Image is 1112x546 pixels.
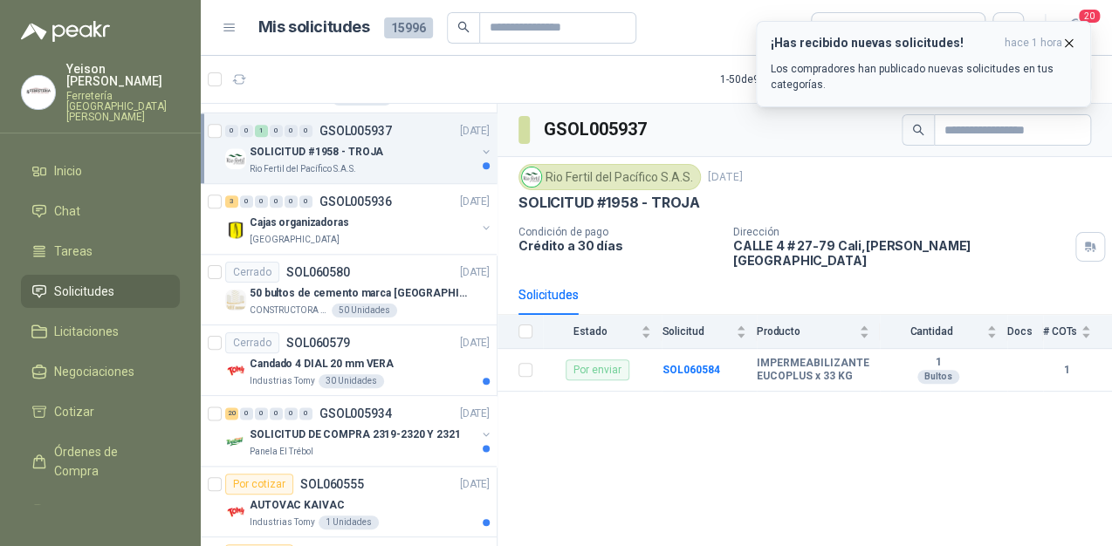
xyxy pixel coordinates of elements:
div: Cerrado [225,332,279,353]
div: 0 [255,407,268,420]
p: [DATE] [460,123,490,140]
button: 20 [1060,12,1091,44]
a: Solicitudes [21,275,180,308]
a: CerradoSOL060580[DATE] Company Logo50 bultos de cemento marca [GEOGRAPHIC_DATA]CONSTRUCTORA GRUPO... [201,255,497,325]
th: Producto [757,315,880,349]
a: Órdenes de Compra [21,435,180,488]
p: GSOL005937 [319,125,392,137]
img: Company Logo [225,219,246,240]
div: 0 [285,195,298,208]
span: Chat [54,201,80,221]
th: Solicitud [662,315,756,349]
div: Solicitudes [518,285,579,304]
p: GSOL005934 [319,407,392,420]
a: Por cotizarSOL060555[DATE] Company LogoAUTOVAC KAIVACIndustrias Tomy1 Unidades [201,467,497,537]
h3: GSOL005937 [544,116,649,143]
div: 3 [225,195,238,208]
p: SOL060555 [300,478,364,490]
div: 0 [240,195,253,208]
h1: Mis solicitudes [258,15,370,40]
a: Inicio [21,154,180,188]
th: Cantidad [880,315,1007,349]
p: Crédito a 30 días [518,238,719,253]
div: Por cotizar [225,474,293,495]
a: SOL060584 [662,364,719,376]
p: [GEOGRAPHIC_DATA] [250,233,340,247]
div: 0 [270,195,283,208]
div: 0 [299,125,312,137]
p: [DATE] [460,476,490,493]
div: 30 Unidades [319,374,384,388]
b: 1 [1043,362,1092,379]
div: 0 [285,407,298,420]
p: Cajas organizadoras [250,215,349,231]
span: Solicitud [662,325,731,338]
div: 1 [255,125,268,137]
div: Todas [822,18,859,38]
div: 0 [270,125,283,137]
a: Tareas [21,235,180,268]
div: 1 Unidades [319,515,379,529]
img: Company Logo [225,431,246,452]
p: Yeison [PERSON_NAME] [66,63,180,87]
img: Company Logo [225,502,246,522]
p: SOLICITUD #1958 - TROJA [250,144,383,160]
span: hace 1 hora [1005,36,1062,51]
p: [DATE] [460,406,490,422]
img: Company Logo [522,167,541,187]
p: AUTOVAC KAIVAC [250,497,344,514]
span: # COTs [1043,325,1078,338]
span: Producto [757,325,855,338]
img: Company Logo [225,148,246,169]
p: Los compradores han publicado nuevas solicitudes en tus categorías. [771,61,1076,92]
span: Remisiones [54,502,119,521]
p: Dirección [733,226,1068,238]
div: Por enviar [566,359,629,380]
p: [DATE] [708,169,743,186]
b: IMPERMEABILIZANTE EUCOPLUS x 33 KG [757,357,869,384]
p: Rio Fertil del Pacífico S.A.S. [250,162,356,176]
p: Condición de pago [518,226,719,238]
div: 50 Unidades [332,304,397,317]
p: SOLICITUD DE COMPRA 2319-2320 Y 2321 [250,427,461,443]
p: Industrias Tomy [250,515,315,529]
div: 0 [240,407,253,420]
a: 20 0 0 0 0 0 GSOL005934[DATE] Company LogoSOLICITUD DE COMPRA 2319-2320 Y 2321Panela El Trébol [225,403,493,459]
span: search [912,124,924,136]
div: 0 [240,125,253,137]
span: Inicio [54,161,82,181]
a: Licitaciones [21,315,180,348]
th: Docs [1007,315,1043,349]
a: CerradoSOL060579[DATE] Company LogoCandado 4 DIAL 20 mm VERAIndustrias Tomy30 Unidades [201,325,497,396]
span: Tareas [54,242,93,261]
a: 3 0 0 0 0 0 GSOL005936[DATE] Company LogoCajas organizadoras[GEOGRAPHIC_DATA] [225,191,493,247]
p: Panela El Trébol [250,445,313,459]
img: Logo peakr [21,21,110,42]
p: [DATE] [460,264,490,281]
a: Cotizar [21,395,180,428]
p: Candado 4 DIAL 20 mm VERA [250,356,394,372]
a: Chat [21,195,180,228]
p: CALLE 4 # 27-79 Cali , [PERSON_NAME][GEOGRAPHIC_DATA] [733,238,1068,268]
span: 20 [1077,8,1102,24]
div: 0 [270,407,283,420]
a: Negociaciones [21,355,180,388]
p: Ferretería [GEOGRAPHIC_DATA][PERSON_NAME] [66,91,180,122]
div: 0 [285,125,298,137]
div: Rio Fertil del Pacífico S.A.S. [518,164,701,190]
a: Remisiones [21,495,180,528]
div: Cerrado [225,262,279,283]
span: Negociaciones [54,362,134,381]
img: Company Logo [225,360,246,381]
div: 0 [299,407,312,420]
p: GSOL005936 [319,195,392,208]
div: 0 [255,195,268,208]
b: 1 [880,356,997,370]
p: CONSTRUCTORA GRUPO FIP [250,304,328,317]
span: Órdenes de Compra [54,442,163,481]
span: search [457,21,470,33]
span: Cotizar [54,402,94,421]
span: 15996 [384,17,433,38]
div: 0 [225,125,238,137]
